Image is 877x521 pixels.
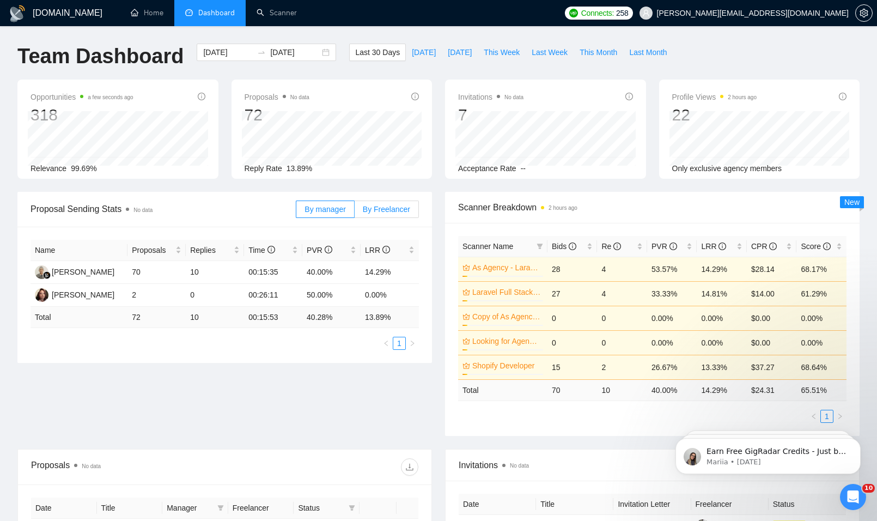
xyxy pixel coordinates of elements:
td: 27 [547,281,598,306]
td: 13.33% [697,355,747,379]
td: 0.00% [796,306,846,330]
span: LRR [701,242,726,251]
td: 15 [547,355,598,379]
span: filter [534,238,545,255]
span: info-circle [382,246,390,253]
iframe: Intercom live chat [840,484,866,510]
span: Proposals [245,90,309,104]
img: upwork-logo.png [569,9,578,17]
span: Status [298,502,344,514]
th: Freelancer [228,498,294,519]
td: $37.27 [747,355,797,379]
span: PVR [651,242,677,251]
time: 2 hours ago [728,94,757,100]
span: Score [801,242,830,251]
span: left [811,413,817,420]
span: Opportunities [31,90,133,104]
li: Next Page [406,337,419,350]
th: Replies [186,240,244,261]
button: [DATE] [406,44,442,61]
span: right [837,413,843,420]
td: 00:26:11 [244,284,302,307]
td: 13.89 % [361,307,419,328]
span: PVR [307,246,332,255]
img: DH [35,265,48,279]
img: logo [9,5,26,22]
div: 72 [245,105,309,125]
button: Last 30 Days [349,44,406,61]
td: 0 [547,330,598,355]
span: 258 [616,7,628,19]
span: Dashboard [198,8,235,17]
span: 13.89% [287,164,312,173]
span: swap-right [257,48,266,57]
td: 26.67% [647,355,697,379]
span: Last 30 Days [355,46,400,58]
button: download [401,458,418,476]
span: crown [462,337,470,345]
li: 1 [393,337,406,350]
td: 10 [186,261,244,284]
span: Proposals [132,244,173,256]
span: Profile Views [672,90,757,104]
span: Manager [167,502,213,514]
button: Last Month [623,44,673,61]
span: right [409,340,416,347]
td: $0.00 [747,330,797,355]
th: Date [459,494,536,515]
td: 10 [186,307,244,328]
td: 00:15:35 [244,261,302,284]
div: Proposals [31,458,225,476]
span: Last Week [532,46,568,58]
span: Replies [190,244,232,256]
span: No data [504,94,523,100]
span: info-circle [613,243,621,250]
span: crown [462,362,470,369]
span: This Month [580,46,617,58]
td: 72 [127,307,186,328]
td: 28 [547,257,598,281]
th: Name [31,240,127,261]
td: $0.00 [747,306,797,330]
span: user [642,9,650,17]
span: Scanner Breakdown [458,201,846,214]
span: info-circle [769,243,777,250]
span: [DATE] [412,46,436,58]
th: Freelancer [691,494,769,515]
img: gigradar-bm.png [43,271,51,279]
td: 68.64% [796,355,846,379]
td: 0 [597,306,647,330]
a: Copy of As Agency - [GEOGRAPHIC_DATA] Full Stack - Senior [472,311,541,323]
li: Previous Page [807,410,820,423]
span: info-circle [411,93,419,100]
span: info-circle [839,93,846,100]
th: Invitation Letter [613,494,691,515]
h1: Team Dashboard [17,44,184,69]
time: 2 hours ago [549,205,577,211]
td: 14.81% [697,281,747,306]
td: 4 [597,257,647,281]
span: info-circle [625,93,633,100]
a: Laravel Full Stack - Senior [472,286,541,298]
button: Last Week [526,44,574,61]
td: 0.00% [647,306,697,330]
span: 10 [862,484,875,493]
span: No data [510,463,529,469]
td: 0.00% [697,306,747,330]
span: By manager [304,205,345,214]
div: [PERSON_NAME] [52,266,114,278]
th: Manager [162,498,228,519]
td: 0.00% [361,284,419,307]
span: info-circle [325,246,332,253]
span: filter [217,505,224,511]
iframe: Intercom notifications message [659,415,877,492]
span: info-circle [569,243,576,250]
span: No data [133,207,153,213]
input: End date [270,46,320,58]
span: By Freelancer [363,205,410,214]
td: 2 [127,284,186,307]
span: Reply Rate [245,164,282,173]
span: New [844,198,860,207]
td: 70 [547,379,598,401]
